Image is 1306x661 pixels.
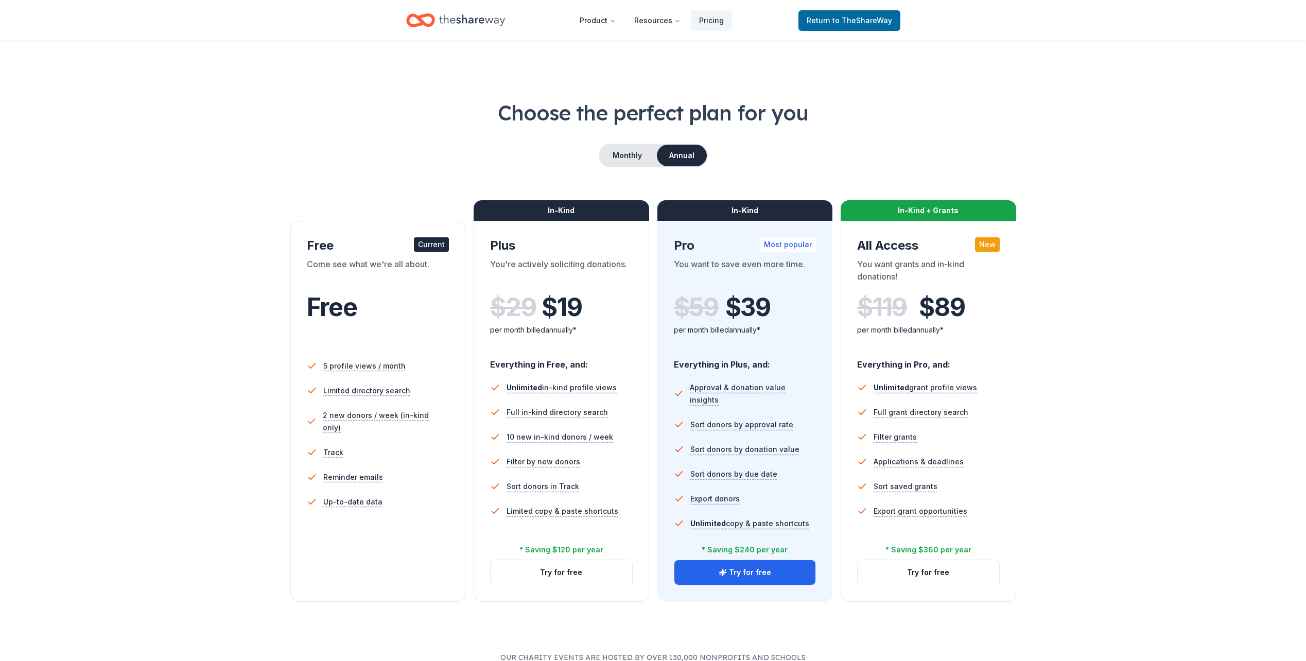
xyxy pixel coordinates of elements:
[507,383,542,392] span: Unlimited
[490,237,633,254] div: Plus
[690,381,816,406] span: Approval & donation value insights
[167,98,1139,127] h1: Choose the perfect plan for you
[323,496,382,508] span: Up-to-date data
[674,258,816,287] div: You want to save even more time.
[690,519,726,528] span: Unlimited
[690,519,809,528] span: copy & paste shortcuts
[406,8,505,32] a: Home
[841,200,1016,221] div: In-Kind + Grants
[832,16,892,25] span: to TheShareWay
[919,293,965,322] span: $ 89
[657,200,833,221] div: In-Kind
[858,560,999,585] button: Try for free
[490,324,633,336] div: per month billed annually*
[690,419,793,431] span: Sort donors by approval rate
[975,237,1000,252] div: New
[885,544,971,556] div: * Saving $360 per year
[674,237,816,254] div: Pro
[874,383,977,392] span: grant profile views
[323,409,449,434] span: 2 new donors / week (in-kind only)
[690,493,740,505] span: Export donors
[874,406,968,419] span: Full grant directory search
[690,443,799,456] span: Sort donors by donation value
[323,446,343,459] span: Track
[571,8,732,32] nav: Main
[874,456,964,468] span: Applications & deadlines
[507,456,580,468] span: Filter by new donors
[874,480,937,493] span: Sort saved grants
[519,544,603,556] div: * Saving $120 per year
[474,200,649,221] div: In-Kind
[857,324,1000,336] div: per month billed annually*
[507,505,618,517] span: Limited copy & paste shortcuts
[674,350,816,371] div: Everything in Plus, and:
[571,10,624,31] button: Product
[857,350,1000,371] div: Everything in Pro, and:
[307,292,357,322] span: Free
[600,145,655,166] button: Monthly
[323,360,406,372] span: 5 profile views / month
[323,385,410,397] span: Limited directory search
[542,293,582,322] span: $ 19
[702,544,788,556] div: * Saving $240 per year
[674,560,816,585] button: Try for free
[414,237,449,252] div: Current
[874,505,967,517] span: Export grant opportunities
[490,350,633,371] div: Everything in Free, and:
[323,471,383,483] span: Reminder emails
[725,293,771,322] span: $ 39
[657,145,707,166] button: Annual
[874,383,909,392] span: Unlimited
[490,258,633,287] div: You're actively soliciting donations.
[507,406,608,419] span: Full in-kind directory search
[491,560,632,585] button: Try for free
[874,431,917,443] span: Filter grants
[307,258,449,287] div: Come see what we're all about.
[507,431,613,443] span: 10 new in-kind donors / week
[857,258,1000,287] div: You want grants and in-kind donations!
[507,480,579,493] span: Sort donors in Track
[807,14,892,27] span: Return
[674,324,816,336] div: per month billed annually*
[690,468,777,480] span: Sort donors by due date
[307,237,449,254] div: Free
[691,10,732,31] a: Pricing
[626,10,689,31] button: Resources
[857,237,1000,254] div: All Access
[760,237,816,252] div: Most popular
[798,10,900,31] a: Returnto TheShareWay
[507,383,617,392] span: in-kind profile views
